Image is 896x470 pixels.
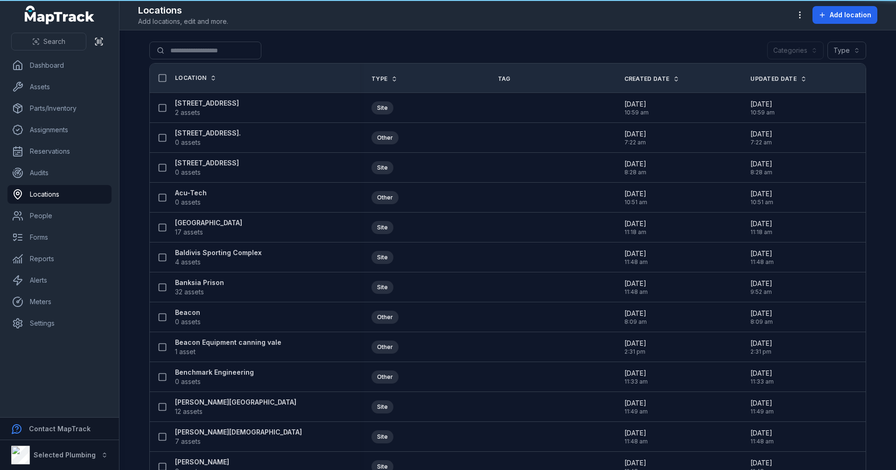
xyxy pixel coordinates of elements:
span: [DATE] [624,369,648,378]
time: 8/26/2025, 10:59:30 AM [624,100,649,116]
span: Updated Date [750,75,797,83]
strong: Banksia Prison [175,278,224,287]
span: 11:49 am [750,408,774,415]
span: [DATE] [750,279,772,288]
time: 5/8/2025, 11:18:57 AM [624,219,646,236]
span: 7:22 am [750,139,772,146]
a: Location [175,74,217,82]
a: [STREET_ADDRESS].0 assets [175,128,241,147]
span: [DATE] [750,219,772,228]
time: 8/4/2025, 8:09:30 AM [624,309,647,326]
a: Parts/Inventory [7,99,112,118]
div: Other [371,311,399,324]
span: 0 assets [175,168,201,177]
span: 11:49 am [624,408,648,415]
span: 8:28 am [624,169,646,176]
a: Updated Date [750,75,807,83]
div: Other [371,191,399,204]
a: [GEOGRAPHIC_DATA]17 assets [175,218,242,237]
a: Locations [7,185,112,204]
span: [DATE] [750,189,773,199]
span: 2:31 pm [750,348,772,356]
time: 1/14/2025, 11:48:37 AM [750,249,774,266]
strong: Acu-Tech [175,188,207,198]
time: 1/14/2025, 11:48:54 AM [750,428,774,445]
time: 8/26/2025, 10:59:30 AM [750,100,775,116]
span: 11:48 am [624,288,648,296]
a: Baldivis Sporting Complex4 assets [175,248,262,267]
span: 8:09 am [624,318,647,326]
strong: [PERSON_NAME][DEMOGRAPHIC_DATA] [175,427,302,437]
span: 10:59 am [624,109,649,116]
span: 10:51 am [624,199,647,206]
span: 2:31 pm [624,348,646,356]
span: 12 assets [175,407,203,416]
strong: [STREET_ADDRESS] [175,99,239,108]
time: 8/25/2025, 8:28:21 AM [750,159,772,176]
span: [DATE] [750,159,772,169]
strong: Baldivis Sporting Complex [175,248,262,257]
a: Reports [7,249,112,268]
span: [DATE] [624,100,649,109]
span: 11:33 am [624,378,648,385]
strong: Selected Plumbing [34,451,96,459]
time: 8/4/2025, 8:09:30 AM [750,309,773,326]
span: [DATE] [750,369,774,378]
strong: [GEOGRAPHIC_DATA] [175,218,242,228]
time: 1/14/2025, 11:49:14 AM [750,399,774,415]
span: [DATE] [750,428,774,438]
span: 2 assets [175,108,200,117]
span: [DATE] [624,428,648,438]
time: 1/14/2025, 11:48:54 AM [624,428,648,445]
span: Type [371,75,387,83]
time: 1/14/2025, 11:48:37 AM [624,249,648,266]
time: 8/25/2025, 8:28:21 AM [624,159,646,176]
span: 11:48 am [624,258,648,266]
div: Other [371,341,399,354]
span: 11:48 am [624,438,648,445]
button: Search [11,33,86,50]
a: Assets [7,78,112,96]
div: Site [371,251,393,264]
strong: [STREET_ADDRESS] [175,158,239,168]
time: 5/8/2025, 11:18:57 AM [750,219,772,236]
span: 4 assets [175,257,201,267]
strong: [PERSON_NAME][GEOGRAPHIC_DATA] [175,398,296,407]
span: [DATE] [750,249,774,258]
a: Alerts [7,271,112,290]
span: 1 asset [175,347,196,356]
a: [STREET_ADDRESS]2 assets [175,99,239,117]
a: Assignments [7,121,112,139]
strong: Beacon [175,308,201,317]
span: [DATE] [750,458,774,468]
div: Site [371,281,393,294]
a: People [7,207,112,225]
a: [PERSON_NAME][DEMOGRAPHIC_DATA]7 assets [175,427,302,446]
a: Type [371,75,398,83]
span: 0 assets [175,198,201,207]
strong: [PERSON_NAME] [175,457,229,467]
button: Add location [812,6,877,24]
span: 8:09 am [750,318,773,326]
div: Site [371,430,393,443]
div: Other [371,370,399,384]
span: 10:59 am [750,109,775,116]
span: 32 assets [175,287,204,297]
span: [DATE] [624,309,647,318]
span: 11:18 am [624,228,646,236]
span: 0 assets [175,377,201,386]
span: 11:48 am [750,438,774,445]
time: 8/5/2025, 7:22:38 AM [624,129,646,146]
span: 11:33 am [750,378,774,385]
a: [PERSON_NAME][GEOGRAPHIC_DATA]12 assets [175,398,296,416]
time: 3/31/2025, 2:31:18 PM [750,339,772,356]
a: Audits [7,164,112,182]
span: Created Date [624,75,670,83]
a: MapTrack [25,6,95,24]
span: [DATE] [624,249,648,258]
a: Forms [7,228,112,247]
button: Type [827,42,866,59]
span: [DATE] [750,339,772,348]
span: [DATE] [624,219,646,228]
span: Add locations, edit and more. [138,17,228,26]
